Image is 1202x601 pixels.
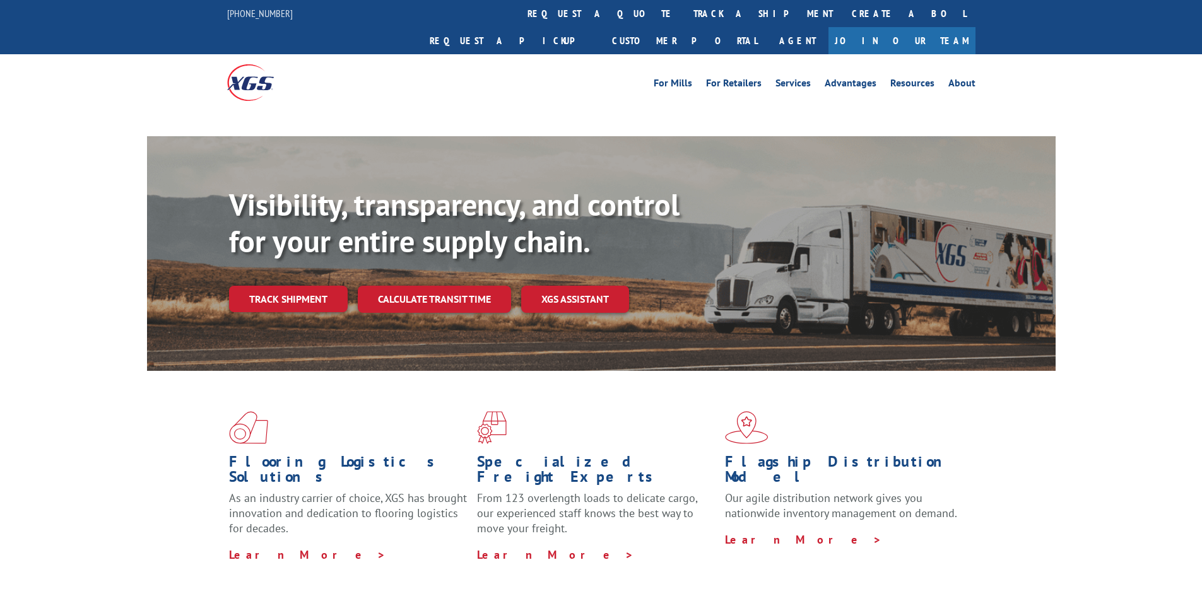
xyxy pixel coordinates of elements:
img: xgs-icon-flagship-distribution-model-red [725,411,769,444]
a: For Retailers [706,78,762,92]
a: XGS ASSISTANT [521,286,629,313]
a: Agent [767,27,828,54]
a: [PHONE_NUMBER] [227,7,293,20]
h1: Specialized Freight Experts [477,454,716,491]
span: Our agile distribution network gives you nationwide inventory management on demand. [725,491,957,520]
a: About [948,78,975,92]
a: Learn More > [725,532,882,547]
img: xgs-icon-focused-on-flooring-red [477,411,507,444]
a: Track shipment [229,286,348,312]
span: As an industry carrier of choice, XGS has brought innovation and dedication to flooring logistics... [229,491,467,535]
b: Visibility, transparency, and control for your entire supply chain. [229,185,680,260]
h1: Flagship Distribution Model [725,454,963,491]
a: Calculate transit time [358,286,511,313]
a: Request a pickup [420,27,603,54]
a: Learn More > [477,547,634,562]
p: From 123 overlength loads to delicate cargo, our experienced staff knows the best way to move you... [477,491,716,547]
a: For Mills [654,78,692,92]
a: Services [775,78,811,92]
a: Customer Portal [603,27,767,54]
h1: Flooring Logistics Solutions [229,454,468,491]
a: Resources [890,78,934,92]
a: Join Our Team [828,27,975,54]
a: Learn More > [229,547,386,562]
img: xgs-icon-total-supply-chain-intelligence-red [229,411,268,444]
a: Advantages [825,78,876,92]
